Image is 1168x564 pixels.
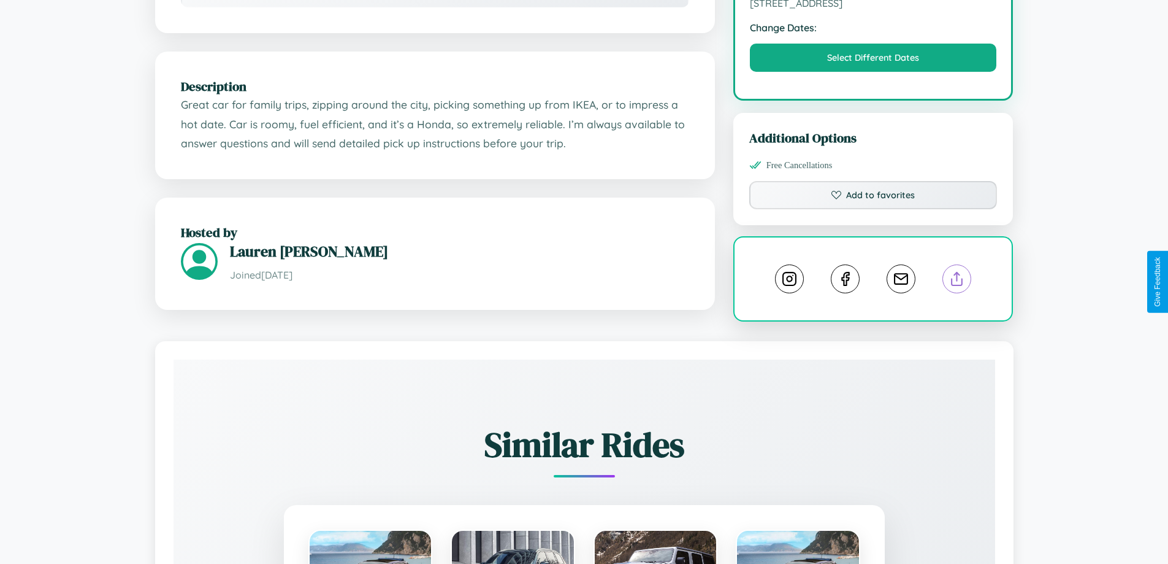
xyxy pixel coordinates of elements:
[750,44,997,72] button: Select Different Dates
[750,21,997,34] strong: Change Dates:
[1153,257,1162,307] div: Give Feedback
[181,95,689,153] p: Great car for family trips, zipping around the city, picking something up from IKEA, or to impres...
[181,223,689,241] h2: Hosted by
[230,266,689,284] p: Joined [DATE]
[181,77,689,95] h2: Description
[216,421,952,468] h2: Similar Rides
[230,241,689,261] h3: Lauren [PERSON_NAME]
[749,181,998,209] button: Add to favorites
[749,129,998,147] h3: Additional Options
[766,160,833,171] span: Free Cancellations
